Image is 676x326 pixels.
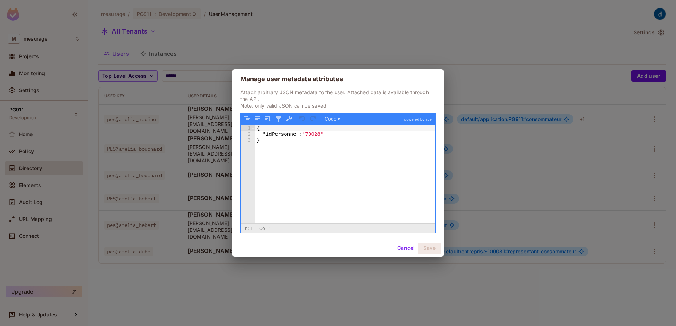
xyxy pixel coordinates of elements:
[241,131,255,137] div: 2
[401,113,435,126] a: powered by ace
[250,225,253,231] span: 1
[269,225,272,231] span: 1
[309,114,318,123] button: Redo (Ctrl+Shift+Z)
[298,114,307,123] button: Undo last action (Ctrl+Z)
[240,89,436,109] p: Attach arbitrary JSON metadata to the user. Attached data is available through the API. Note: onl...
[241,125,255,131] div: 1
[259,225,268,231] span: Col:
[395,243,418,254] button: Cancel
[253,114,262,123] button: Compact JSON data, remove all whitespaces (Ctrl+Shift+I)
[274,114,283,123] button: Filter, sort, or transform contents
[241,137,255,143] div: 3
[285,114,294,123] button: Repair JSON: fix quotes and escape characters, remove comments and JSONP notation, turn JavaScrip...
[242,225,249,231] span: Ln:
[232,69,444,89] h2: Manage user metadata attributes
[418,243,441,254] button: Save
[263,114,273,123] button: Sort contents
[242,114,251,123] button: Format JSON data, with proper indentation and line feeds (Ctrl+I)
[322,114,343,123] button: Code ▾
